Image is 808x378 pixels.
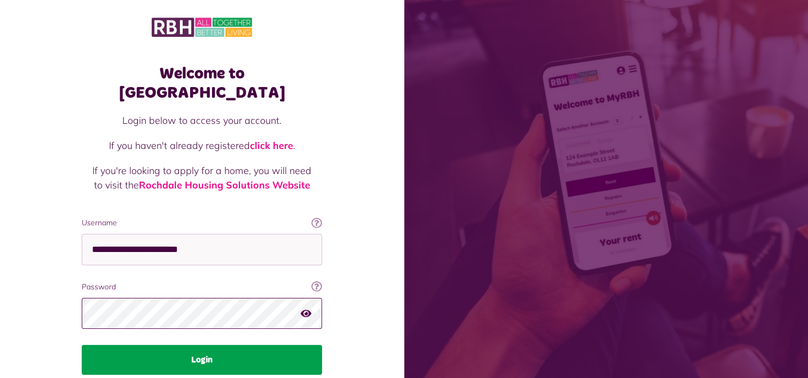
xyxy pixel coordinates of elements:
p: If you haven't already registered . [92,138,311,153]
a: Rochdale Housing Solutions Website [139,179,310,191]
p: If you're looking to apply for a home, you will need to visit the [92,163,311,192]
img: MyRBH [152,16,252,38]
h1: Welcome to [GEOGRAPHIC_DATA] [82,64,322,103]
p: Login below to access your account. [92,113,311,128]
label: Password [82,281,322,293]
button: Login [82,345,322,375]
label: Username [82,217,322,229]
a: click here [250,139,293,152]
